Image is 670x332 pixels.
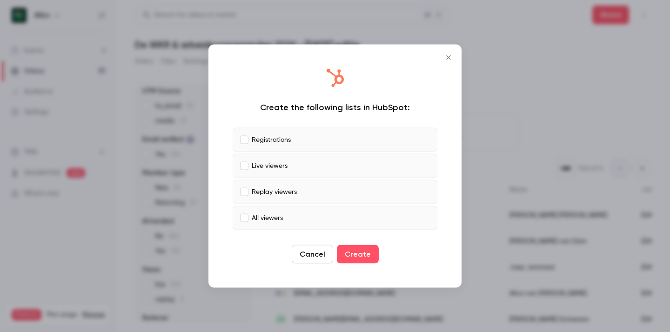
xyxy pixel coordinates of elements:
div: Create the following lists in HubSpot: [233,102,437,113]
p: Registrations [252,135,291,145]
button: Cancel [292,245,333,264]
button: Close [439,48,458,67]
p: Replay viewers [252,187,297,197]
p: All viewers [252,213,283,223]
p: Live viewers [252,161,288,171]
button: Create [337,245,379,264]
